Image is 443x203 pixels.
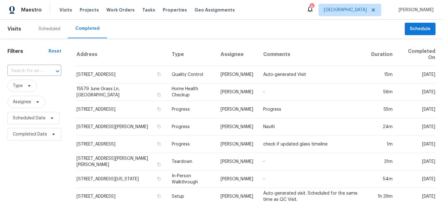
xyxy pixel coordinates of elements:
div: 8 [310,4,314,10]
td: [STREET_ADDRESS] [76,66,167,83]
td: [DATE] [398,118,436,136]
th: Duration [366,43,398,66]
h1: Filters [7,48,49,54]
td: Teardown [167,153,216,170]
div: Reset [49,48,61,54]
span: Scheduled Date [13,115,45,121]
input: Search for an address... [7,66,44,76]
td: 24m [366,118,398,136]
button: Schedule [405,23,436,35]
button: Copy Address [156,106,162,112]
td: [DATE] [398,101,436,118]
td: check if updated glass timeline [258,136,366,153]
button: Copy Address [156,124,162,129]
td: [PERSON_NAME] [216,136,258,153]
th: Address [76,43,167,66]
span: Type [13,83,23,89]
td: 1m [366,136,398,153]
td: [DATE] [398,153,436,170]
td: [PERSON_NAME] [216,83,258,101]
td: Quality Control [167,66,216,83]
button: Copy Address [156,92,162,98]
td: - [258,153,366,170]
td: 56m [366,83,398,101]
span: Projects [80,7,99,13]
th: Comments [258,43,366,66]
th: Completed On [398,43,436,66]
td: [STREET_ADDRESS][PERSON_NAME][PERSON_NAME] [76,153,167,170]
td: [DATE] [398,136,436,153]
td: [DATE] [398,66,436,83]
td: In-Person Walkthrough [167,170,216,188]
span: [PERSON_NAME] [396,7,434,13]
td: [PERSON_NAME] [216,101,258,118]
td: NavAI [258,118,366,136]
td: 15579 June Grass Ln, [GEOGRAPHIC_DATA] [76,83,167,101]
td: 54m [366,170,398,188]
span: Visits [7,22,21,36]
button: Copy Address [156,162,162,167]
td: 31m [366,153,398,170]
td: 15m [366,66,398,83]
span: Assignee [13,99,31,105]
span: Work Orders [106,7,135,13]
td: [PERSON_NAME] [216,66,258,83]
span: Visits [59,7,72,13]
button: Copy Address [156,176,162,182]
div: Completed [75,25,100,32]
button: Copy Address [156,141,162,147]
td: - [258,83,366,101]
th: Assignee [216,43,258,66]
td: Auto-generated Visit [258,66,366,83]
div: Scheduled [39,26,60,32]
span: Geo Assignments [194,7,235,13]
span: Schedule [410,25,431,33]
td: 55m [366,101,398,118]
td: [DATE] [398,170,436,188]
button: Copy Address [156,72,162,77]
span: Maestro [21,7,42,13]
th: Type [167,43,216,66]
td: [STREET_ADDRESS][PERSON_NAME] [76,118,167,136]
td: Progress [167,136,216,153]
span: [GEOGRAPHIC_DATA] [324,7,367,13]
span: Completed Date [13,131,47,137]
td: [STREET_ADDRESS] [76,101,167,118]
td: [PERSON_NAME] [216,153,258,170]
td: - [258,170,366,188]
td: [PERSON_NAME] [216,118,258,136]
td: [PERSON_NAME] [216,170,258,188]
td: Progress [167,101,216,118]
td: Progress [167,118,216,136]
span: Tasks [142,8,155,12]
td: [STREET_ADDRESS] [76,136,167,153]
td: Home Health Checkup [167,83,216,101]
button: Open [53,67,62,76]
span: Properties [163,7,187,13]
button: Copy Address [156,193,162,199]
td: [DATE] [398,83,436,101]
td: [STREET_ADDRESS][US_STATE] [76,170,167,188]
td: Progress [258,101,366,118]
